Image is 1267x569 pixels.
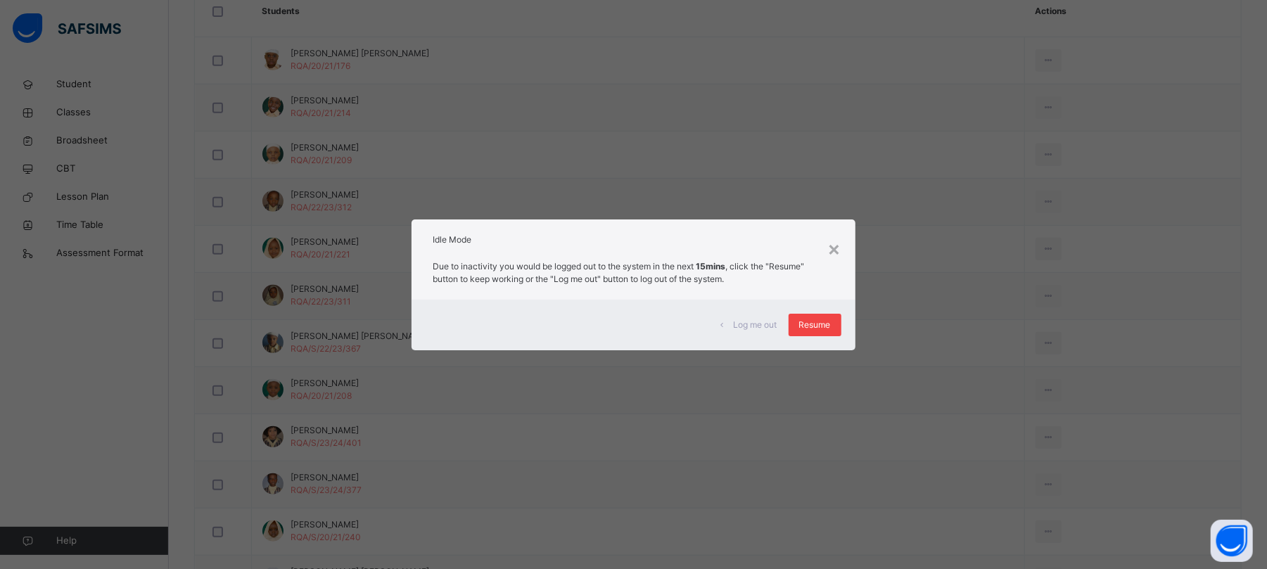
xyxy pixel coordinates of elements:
h2: Idle Mode [433,234,834,246]
button: Open asap [1211,520,1253,562]
span: Log me out [734,319,777,331]
strong: 15mins [696,261,725,271]
span: Resume [799,319,831,331]
p: Due to inactivity you would be logged out to the system in the next , click the "Resume" button t... [433,260,834,286]
div: × [828,234,841,263]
